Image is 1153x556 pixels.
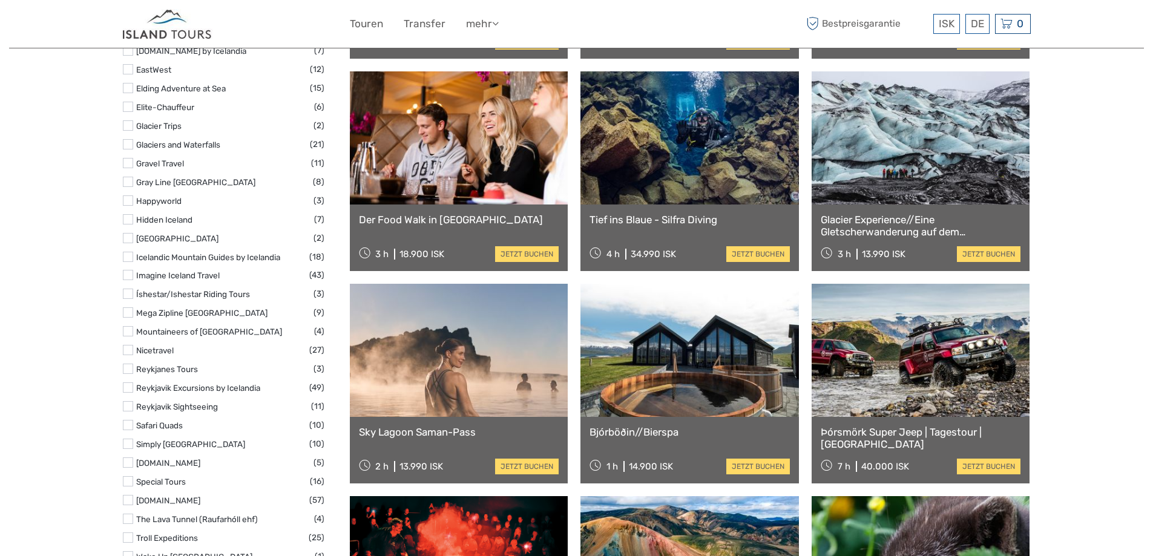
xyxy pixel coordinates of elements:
span: (3) [314,194,324,208]
span: (2) [314,231,324,245]
a: jetzt buchen [495,246,559,262]
a: EastWest [136,65,171,74]
span: Bestpreisgarantie [804,14,930,34]
a: jetzt buchen [726,246,790,262]
span: (10) [309,437,324,451]
span: (8) [313,175,324,189]
a: Elding Adventure at Sea [136,83,226,93]
a: Reykjavik Excursions by Icelandia [136,383,260,393]
a: Troll Expeditions [136,533,198,543]
span: (49) [309,381,324,394]
span: (4) [314,512,324,526]
a: Special Tours [136,477,186,486]
a: [GEOGRAPHIC_DATA] [136,234,218,243]
a: Imagine Iceland Travel [136,270,220,280]
a: Transfer [404,15,445,33]
div: 18.900 ISK [399,249,444,260]
a: Glacier Trips [136,121,182,131]
span: (9) [314,306,324,319]
span: (15) [310,81,324,95]
span: (7) [314,44,324,57]
a: [DOMAIN_NAME] [136,458,200,468]
a: Hidden Iceland [136,215,192,224]
span: (11) [311,399,324,413]
span: 4 h [606,249,620,260]
span: (25) [309,531,324,545]
span: (10) [309,418,324,432]
div: 13.990 ISK [399,461,443,472]
a: Reykjavik Sightseeing [136,402,218,411]
a: Mountaineers of [GEOGRAPHIC_DATA] [136,327,282,336]
span: 2 h [375,461,389,472]
span: (21) [310,137,324,151]
span: 3 h [375,249,389,260]
span: (11) [311,156,324,170]
span: ISK [939,18,954,30]
span: (4) [314,324,324,338]
a: jetzt buchen [957,459,1020,474]
a: Gray Line [GEOGRAPHIC_DATA] [136,177,255,187]
span: (27) [309,343,324,357]
span: 3 h [838,249,851,260]
a: Sky Lagoon Saman-Pass [359,426,559,438]
a: Happyworld [136,196,182,206]
span: 0 [1015,18,1025,30]
span: (7) [314,212,324,226]
a: Glaciers and Waterfalls [136,140,220,149]
span: (12) [310,62,324,76]
span: (16) [310,474,324,488]
div: 40.000 ISK [861,461,909,472]
a: Gravel Travel [136,159,184,168]
a: Der Food Walk in [GEOGRAPHIC_DATA] [359,214,559,226]
a: jetzt buchen [957,246,1020,262]
span: (43) [309,268,324,282]
span: (3) [314,362,324,376]
a: Þórsmörk Super Jeep | Tagestour | [GEOGRAPHIC_DATA] [821,426,1021,451]
span: (2) [314,119,324,132]
span: (6) [314,100,324,114]
a: mehr [466,15,499,33]
a: jetzt buchen [495,459,559,474]
a: Íshestar/Ishestar Riding Tours [136,289,250,299]
div: 13.990 ISK [862,249,905,260]
span: (3) [314,287,324,301]
button: Open LiveChat chat widget [139,19,154,33]
span: (57) [309,493,324,507]
a: Safari Quads [136,420,183,430]
a: Elite-Chauffeur [136,102,194,112]
a: Reykjanes Tours [136,364,198,374]
a: Simply [GEOGRAPHIC_DATA] [136,439,245,449]
a: Touren [350,15,383,33]
a: Glacier Experience//Eine Gletscherwanderung auf dem [GEOGRAPHIC_DATA]-Gletscher [821,214,1021,238]
span: (5) [314,456,324,469]
img: Iceland ProTravel [123,9,212,39]
a: Icelandic Mountain Guides by Icelandia [136,252,280,262]
a: [DOMAIN_NAME] [136,495,200,505]
a: Tief ins Blaue - Silfra Diving [590,214,790,226]
a: Nicetravel [136,345,174,355]
span: (18) [309,250,324,264]
span: 7 h [838,461,850,472]
a: The Lava Tunnel (Raufarhóll ehf) [136,514,258,524]
div: DE [965,14,990,34]
a: [DOMAIN_NAME] by Icelandia [136,46,246,56]
a: Mega Zipline [GEOGRAPHIC_DATA] [136,308,268,318]
a: Bjórböðin//Bierspa [590,426,790,438]
a: jetzt buchen [726,459,790,474]
div: 14.900 ISK [629,461,673,472]
div: 34.990 ISK [631,249,676,260]
p: We're away right now. Please check back later! [17,21,137,31]
span: 1 h [606,461,618,472]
